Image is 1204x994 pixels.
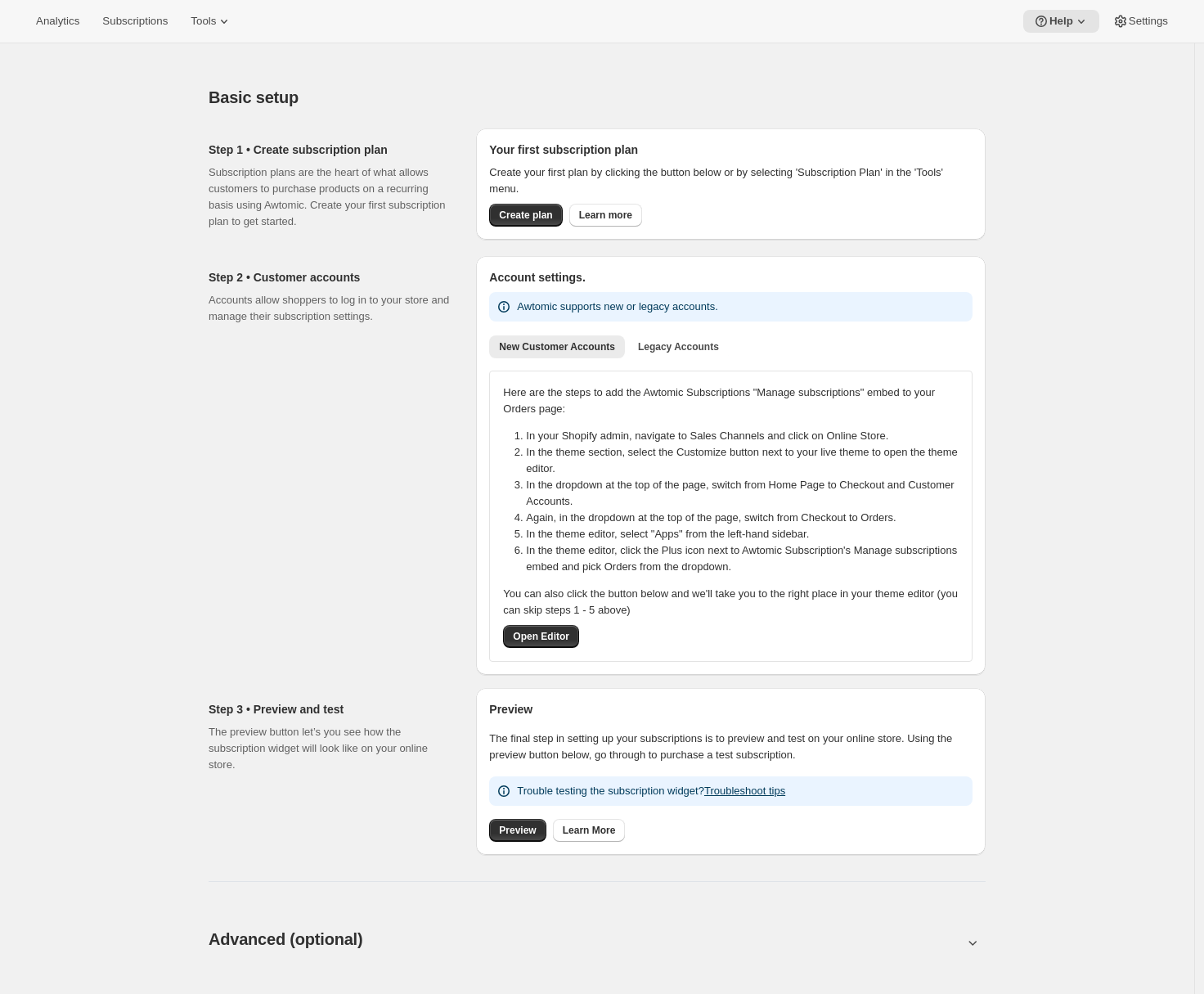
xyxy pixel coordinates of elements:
h2: Step 2 • Customer accounts [209,269,450,286]
span: Advanced (optional) [209,930,362,948]
button: Legacy Accounts [628,335,729,358]
span: Learn more [579,209,632,222]
button: Analytics [26,10,89,33]
span: New Customer Accounts [499,340,615,353]
a: Learn more [569,204,642,227]
p: Create your first plan by clicking the button below or by selecting 'Subscription Plan' in the 'T... [489,164,973,197]
li: In your Shopify admin, navigate to Sales Channels and click on Online Store. [526,428,968,444]
p: Trouble testing the subscription widget? [517,783,785,799]
button: Create plan [489,204,562,227]
span: Help [1049,15,1073,28]
span: Basic setup [209,88,299,106]
p: The final step in setting up your subscriptions is to preview and test on your online store. Usin... [489,731,973,763]
h2: Preview [489,701,973,717]
li: In the theme editor, click the Plus icon next to Awtomic Subscription's Manage subscriptions embe... [526,542,968,575]
p: Subscription plans are the heart of what allows customers to purchase products on a recurring bas... [209,164,450,230]
span: Legacy Accounts [638,340,719,353]
a: Learn More [553,819,626,842]
a: Preview [489,819,546,842]
li: In the theme section, select the Customize button next to your live theme to open the theme editor. [526,444,968,477]
span: Subscriptions [102,15,168,28]
span: Create plan [499,209,552,222]
h2: Step 3 • Preview and test [209,701,450,717]
span: Analytics [36,15,79,28]
p: You can also click the button below and we'll take you to the right place in your theme editor (y... [503,586,959,618]
button: Help [1023,10,1099,33]
h2: Step 1 • Create subscription plan [209,142,450,158]
button: Tools [181,10,242,33]
span: Tools [191,15,216,28]
button: Subscriptions [92,10,177,33]
p: Awtomic supports new or legacy accounts. [517,299,717,315]
h2: Account settings. [489,269,973,286]
p: The preview button let’s you see how the subscription widget will look like on your online store. [209,724,450,773]
p: Accounts allow shoppers to log in to your store and manage their subscription settings. [209,292,450,325]
span: Learn More [563,824,616,837]
span: Settings [1129,15,1168,28]
button: New Customer Accounts [489,335,625,358]
p: Here are the steps to add the Awtomic Subscriptions "Manage subscriptions" embed to your Orders p... [503,385,959,417]
h2: Your first subscription plan [489,142,973,158]
button: Open Editor [503,625,579,648]
li: In the theme editor, select "Apps" from the left-hand sidebar. [526,526,968,542]
li: Again, in the dropdown at the top of the page, switch from Checkout to Orders. [526,510,968,526]
button: Settings [1103,10,1178,33]
span: Preview [499,824,536,837]
span: Open Editor [513,630,569,643]
a: Troubleshoot tips [704,785,785,797]
li: In the dropdown at the top of the page, switch from Home Page to Checkout and Customer Accounts. [526,477,968,510]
